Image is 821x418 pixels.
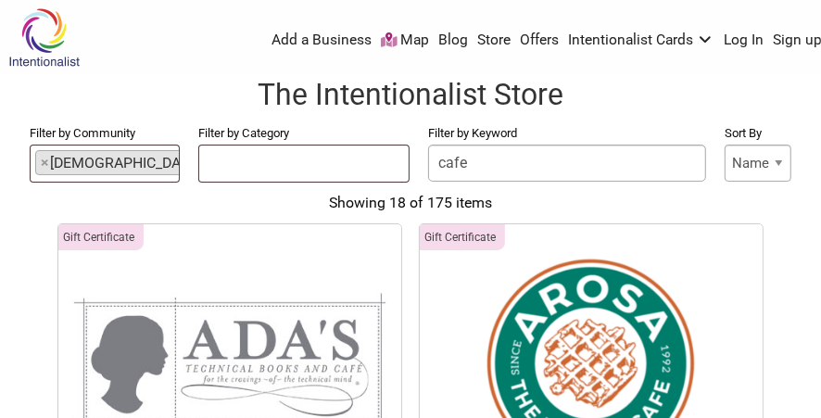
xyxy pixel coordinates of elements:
[428,122,706,145] label: Filter by Keyword
[439,31,469,51] a: Blog
[569,31,715,51] a: Intentionalist Cards
[381,31,430,51] a: Map
[478,31,512,51] a: Store
[58,224,144,250] div: Click to show only this category
[724,31,764,51] a: Log In
[521,31,560,51] a: Offers
[198,122,410,145] label: Filter by Category
[420,224,505,250] div: Click to show only this category
[41,151,48,175] span: ×
[272,31,372,51] a: Add a Business
[35,150,256,176] li: LGBTQ-Owned
[19,192,802,214] div: Showing 18 of 175 items
[30,122,180,145] label: Filter by Community
[428,145,706,182] input: at least 3 characters
[19,74,802,116] h1: The Intentionalist Store
[725,122,791,145] label: Sort By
